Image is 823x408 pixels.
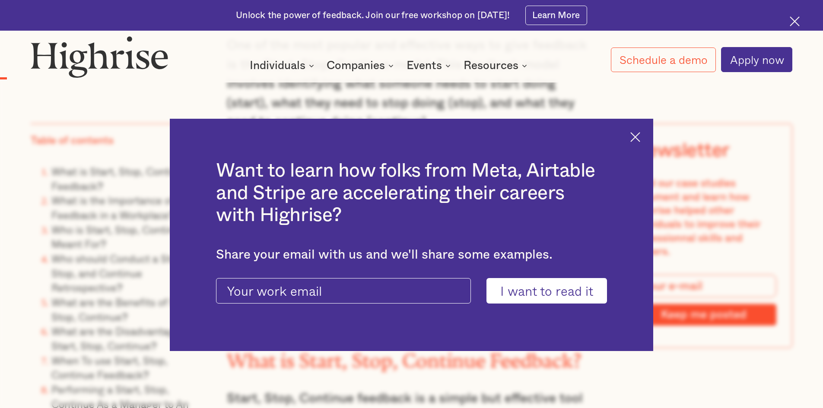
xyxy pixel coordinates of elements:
[250,60,317,71] div: Individuals
[327,60,396,71] div: Companies
[486,278,607,304] input: I want to read it
[327,60,385,71] div: Companies
[407,60,453,71] div: Events
[630,132,640,142] img: Cross icon
[611,47,716,72] a: Schedule a demo
[407,60,442,71] div: Events
[525,6,587,25] a: Learn More
[721,47,792,72] a: Apply now
[216,247,607,263] div: Share your email with us and we'll share some examples.
[236,9,510,22] div: Unlock the power of feedback. Join our free workshop on [DATE]!
[31,36,168,77] img: Highrise logo
[216,278,607,304] form: current-ascender-blog-article-modal-form
[216,160,607,227] h2: Want to learn how folks from Meta, Airtable and Stripe are accelerating their careers with Highrise?
[464,60,530,71] div: Resources
[790,16,800,26] img: Cross icon
[250,60,305,71] div: Individuals
[216,278,471,304] input: Your work email
[464,60,518,71] div: Resources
